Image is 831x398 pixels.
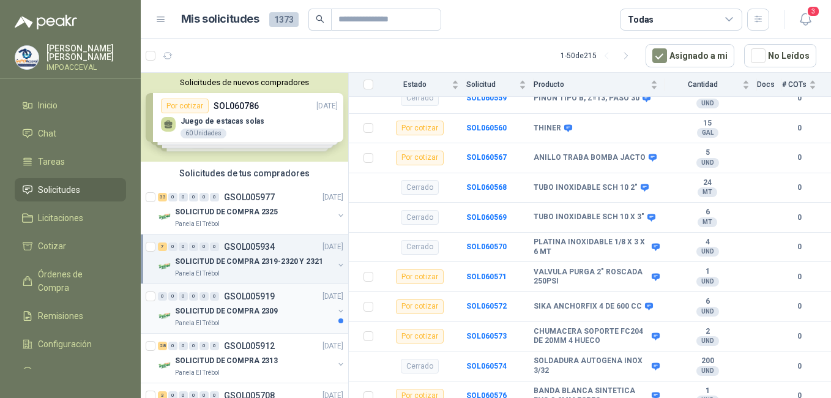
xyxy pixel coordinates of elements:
div: 1 - 50 de 215 [561,46,636,66]
img: Company Logo [158,358,173,373]
b: 0 [782,271,816,283]
span: Solicitudes [38,183,80,197]
b: SOL060574 [466,362,507,370]
div: UND [696,277,719,287]
b: TUBO INOXIDABLE SCH 10 X 3" [534,212,644,222]
div: 0 [189,193,198,201]
p: [DATE] [322,340,343,352]
div: Todas [628,13,654,26]
span: # COTs [782,80,807,89]
div: 0 [199,193,209,201]
a: SOL060573 [466,332,507,340]
p: [DATE] [322,192,343,203]
div: 0 [210,292,219,301]
img: Company Logo [15,46,39,69]
div: Por cotizar [396,299,444,314]
p: [DATE] [322,291,343,302]
b: 1 [665,386,750,396]
div: MT [698,187,717,197]
img: Company Logo [158,259,173,274]
b: 0 [782,122,816,134]
p: SOLICITUD DE COMPRA 2325 [175,206,278,218]
a: Licitaciones [15,206,126,230]
p: [DATE] [322,241,343,253]
b: 0 [782,301,816,312]
b: 15 [665,119,750,129]
a: Inicio [15,94,126,117]
span: Cotizar [38,239,66,253]
div: 0 [189,292,198,301]
th: Solicitud [466,73,534,97]
div: 28 [158,342,167,350]
b: ANILLO TRABA BOMBA JACTO [534,153,646,163]
b: THINER [534,124,561,133]
div: Cerrado [401,91,439,106]
div: 0 [210,193,219,201]
a: 28 0 0 0 0 0 GSOL005912[DATE] Company LogoSOLICITUD DE COMPRA 2313Panela El Trébol [158,339,346,378]
div: 0 [210,242,219,251]
b: 1 [665,267,750,277]
div: 33 [158,193,167,201]
div: 0 [210,342,219,350]
b: SOL060570 [466,242,507,251]
p: Panela El Trébol [175,269,220,279]
b: 0 [782,152,816,163]
p: SOLICITUD DE COMPRA 2313 [175,355,278,367]
a: SOL060569 [466,213,507,222]
b: SOLDADURA AUTOGENA INOX 3/32 [534,356,649,375]
b: SOL060568 [466,183,507,192]
a: Remisiones [15,304,126,328]
div: Por cotizar [396,329,444,344]
b: 4 [665,238,750,247]
a: SOL060559 [466,94,507,102]
p: IMPOACCEVAL [47,64,126,71]
b: 200 [665,356,750,366]
div: MT [698,217,717,227]
a: SOL060572 [466,302,507,310]
div: UND [696,336,719,346]
b: 24 [665,178,750,188]
div: UND [696,307,719,317]
a: SOL060567 [466,153,507,162]
div: 0 [189,242,198,251]
div: 0 [168,193,177,201]
button: 3 [794,9,816,31]
a: SOL060560 [466,124,507,132]
div: 0 [168,342,177,350]
img: Company Logo [158,209,173,224]
div: 0 [158,292,167,301]
b: TUBO INOXIDABLE SCH 10 2" [534,183,638,193]
b: 6 [665,297,750,307]
div: 7 [158,242,167,251]
b: 0 [782,241,816,253]
h1: Mis solicitudes [181,10,259,28]
div: Solicitudes de tus compradores [141,162,348,185]
div: 0 [179,242,188,251]
div: 0 [189,342,198,350]
span: Cantidad [665,80,740,89]
span: Solicitud [466,80,516,89]
span: Inicio [38,99,58,112]
div: 0 [199,242,209,251]
div: 0 [199,292,209,301]
span: Remisiones [38,309,83,323]
img: Company Logo [158,309,173,323]
div: Cerrado [401,210,439,225]
div: Por cotizar [396,151,444,165]
p: [PERSON_NAME] [PERSON_NAME] [47,44,126,61]
b: 0 [782,92,816,104]
img: Logo peakr [15,15,77,29]
div: Cerrado [401,240,439,255]
div: Por cotizar [396,269,444,284]
b: 5 [665,148,750,158]
a: 7 0 0 0 0 0 GSOL005934[DATE] Company LogoSOLICITUD DE COMPRA 2319-2320 Y 2321Panela El Trébol [158,239,346,279]
div: UND [696,247,719,257]
a: Configuración [15,332,126,356]
p: GSOL005977 [224,193,275,201]
th: Cantidad [665,73,757,97]
span: 3 [807,6,820,17]
div: 0 [179,292,188,301]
